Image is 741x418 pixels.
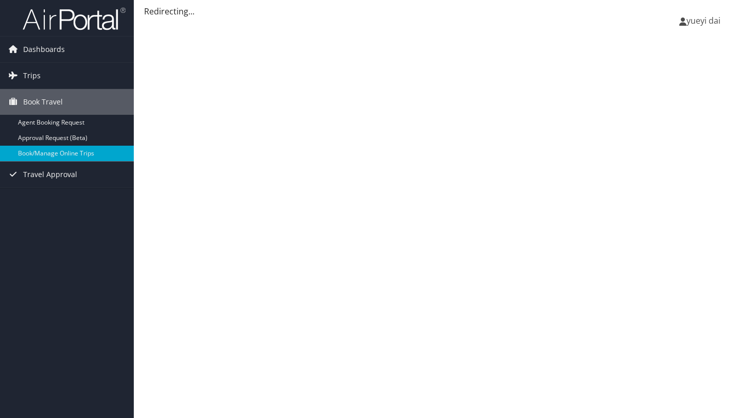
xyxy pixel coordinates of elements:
[23,7,126,31] img: airportal-logo.png
[679,5,731,36] a: yueyi dai
[686,15,720,26] span: yueyi dai
[23,63,41,89] span: Trips
[23,162,77,187] span: Travel Approval
[23,89,63,115] span: Book Travel
[144,5,731,18] div: Redirecting...
[23,37,65,62] span: Dashboards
